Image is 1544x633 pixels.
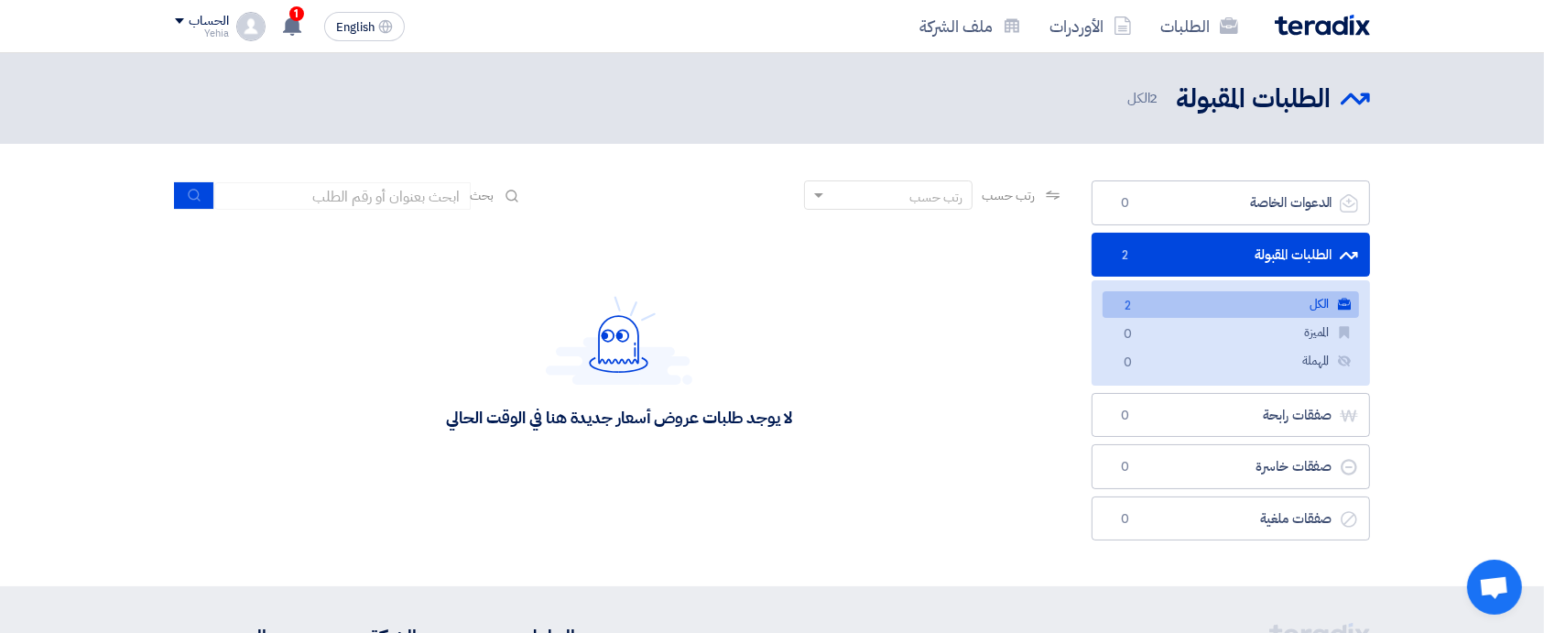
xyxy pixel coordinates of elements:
[446,407,791,428] div: لا يوجد طلبات عروض أسعار جديدة هنا في الوقت الحالي
[289,6,304,21] span: 1
[546,296,692,385] img: Hello
[1103,291,1359,318] a: الكل
[1115,458,1136,476] span: 0
[1036,5,1147,48] a: الأوردرات
[1117,325,1139,344] span: 0
[175,28,229,38] div: Yehia
[1103,348,1359,375] a: المهملة
[214,182,471,210] input: ابحث بعنوان أو رقم الطلب
[336,21,375,34] span: English
[1115,246,1136,265] span: 2
[1117,354,1139,373] span: 0
[1275,15,1370,36] img: Teradix logo
[236,12,266,41] img: profile_test.png
[1115,194,1136,213] span: 0
[1092,233,1370,278] a: الطلبات المقبولة2
[471,186,495,205] span: بحث
[1092,180,1370,225] a: الدعوات الخاصة0
[1150,88,1158,108] span: 2
[190,14,229,29] div: الحساب
[1103,320,1359,346] a: المميزة
[324,12,405,41] button: English
[982,186,1034,205] span: رتب حسب
[1177,82,1332,117] h2: الطلبات المقبولة
[1092,393,1370,438] a: صفقات رابحة0
[1092,497,1370,541] a: صفقات ملغية0
[909,188,962,207] div: رتب حسب
[1127,88,1162,109] span: الكل
[1092,444,1370,489] a: صفقات خاسرة0
[1467,560,1522,615] div: Open chat
[1147,5,1253,48] a: الطلبات
[906,5,1036,48] a: ملف الشركة
[1115,407,1136,425] span: 0
[1115,510,1136,529] span: 0
[1117,297,1139,316] span: 2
